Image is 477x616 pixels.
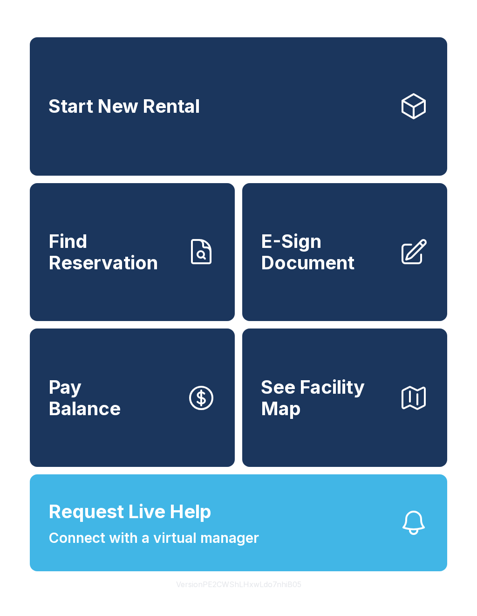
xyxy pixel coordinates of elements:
[30,329,235,467] a: PayBalance
[48,376,121,419] span: Pay Balance
[48,498,211,526] span: Request Live Help
[242,329,447,467] button: See Facility Map
[30,37,447,176] a: Start New Rental
[48,527,259,548] span: Connect with a virtual manager
[30,183,235,322] a: Find Reservation
[261,376,391,419] span: See Facility Map
[48,96,200,117] span: Start New Rental
[30,474,447,571] button: Request Live HelpConnect with a virtual manager
[242,183,447,322] a: E-Sign Document
[169,571,309,597] button: VersionPE2CWShLHxwLdo7nhiB05
[261,231,391,273] span: E-Sign Document
[48,231,179,273] span: Find Reservation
